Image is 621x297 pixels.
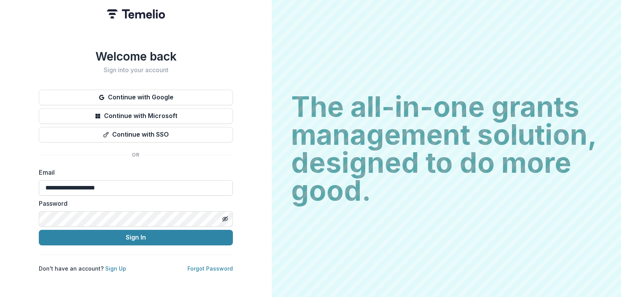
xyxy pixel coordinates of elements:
[107,9,165,19] img: Temelio
[39,127,233,142] button: Continue with SSO
[39,108,233,124] button: Continue with Microsoft
[39,66,233,74] h2: Sign into your account
[39,199,228,208] label: Password
[105,265,126,272] a: Sign Up
[39,264,126,273] p: Don't have an account?
[39,49,233,63] h1: Welcome back
[39,90,233,105] button: Continue with Google
[219,213,231,225] button: Toggle password visibility
[187,265,233,272] a: Forgot Password
[39,168,228,177] label: Email
[39,230,233,245] button: Sign In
